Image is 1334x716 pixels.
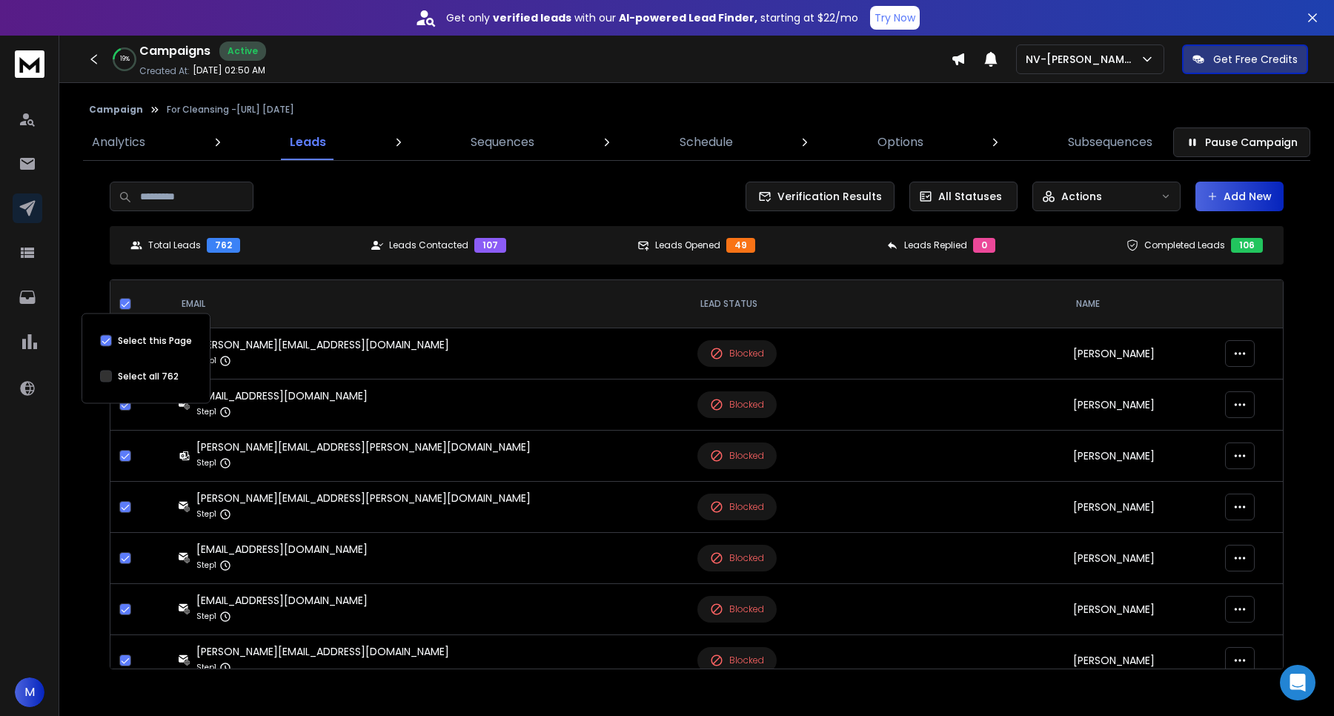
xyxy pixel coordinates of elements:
h1: Campaigns [139,42,210,60]
div: Blocked [710,449,764,463]
div: Open Intercom Messenger [1280,665,1315,700]
div: Blocked [710,654,764,667]
a: Options [869,125,932,160]
a: Subsequences [1059,125,1161,160]
div: Blocked [710,398,764,411]
p: Get only with our starting at $22/mo [446,10,858,25]
p: For Cleansing -[URL] [DATE] [167,104,294,116]
strong: verified leads [493,10,571,25]
p: All Statuses [938,189,1002,204]
p: Created At: [139,65,190,77]
p: Step 1 [196,507,216,522]
p: Step 1 [196,405,216,420]
img: logo [15,50,44,78]
p: Leads Replied [904,239,967,251]
button: Add New [1195,182,1284,211]
p: Step 1 [196,660,216,675]
div: Blocked [710,603,764,616]
strong: AI-powered Lead Finder, [619,10,757,25]
div: Blocked [710,551,764,565]
p: Total Leads [148,239,201,251]
p: Completed Leads [1144,239,1225,251]
div: [PERSON_NAME][EMAIL_ADDRESS][PERSON_NAME][DOMAIN_NAME] [196,491,531,505]
div: [EMAIL_ADDRESS][DOMAIN_NAME] [196,593,368,608]
p: Step 1 [196,609,216,624]
label: Select this Page [118,335,192,347]
td: [PERSON_NAME] [1064,635,1216,686]
p: Schedule [680,133,733,151]
a: Schedule [671,125,742,160]
p: 19 % [120,55,130,64]
td: [PERSON_NAME] [1064,431,1216,482]
p: Leads [290,133,326,151]
div: [PERSON_NAME][EMAIL_ADDRESS][DOMAIN_NAME] [196,337,449,352]
p: Options [877,133,923,151]
div: 0 [973,238,995,253]
td: [PERSON_NAME] [1064,379,1216,431]
p: Actions [1061,189,1102,204]
p: [DATE] 02:50 AM [193,64,265,76]
button: Pause Campaign [1173,127,1310,157]
div: [EMAIL_ADDRESS][DOMAIN_NAME] [196,542,368,557]
div: 762 [207,238,240,253]
td: [PERSON_NAME] [1064,584,1216,635]
div: [PERSON_NAME][EMAIL_ADDRESS][PERSON_NAME][DOMAIN_NAME] [196,440,531,454]
td: [PERSON_NAME] [1064,328,1216,379]
span: Verification Results [771,189,882,204]
button: Campaign [89,104,143,116]
td: [PERSON_NAME] [1064,533,1216,584]
div: [EMAIL_ADDRESS][DOMAIN_NAME] [196,388,368,403]
a: Leads [281,125,335,160]
button: M [15,677,44,707]
p: Subsequences [1068,133,1152,151]
td: [PERSON_NAME] [1064,482,1216,533]
div: 107 [474,238,506,253]
p: Sequences [471,133,534,151]
label: Select all 762 [118,371,179,382]
p: Leads Contacted [389,239,468,251]
a: Sequences [462,125,543,160]
a: Analytics [83,125,154,160]
div: Active [219,42,266,61]
div: 49 [726,238,755,253]
p: Try Now [875,10,915,25]
th: NAME [1064,280,1216,328]
div: Blocked [710,347,764,360]
p: Get Free Credits [1213,52,1298,67]
div: [PERSON_NAME][EMAIL_ADDRESS][DOMAIN_NAME] [196,644,449,659]
div: Blocked [710,500,764,514]
div: 106 [1231,238,1263,253]
p: Analytics [92,133,145,151]
p: Step 1 [196,558,216,573]
button: Get Free Credits [1182,44,1308,74]
p: Step 1 [196,456,216,471]
button: Try Now [870,6,920,30]
button: Verification Results [746,182,895,211]
th: LEAD STATUS [688,280,1065,328]
th: EMAIL [170,280,688,328]
p: NV-[PERSON_NAME] [1026,52,1140,67]
p: Leads Opened [655,239,720,251]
